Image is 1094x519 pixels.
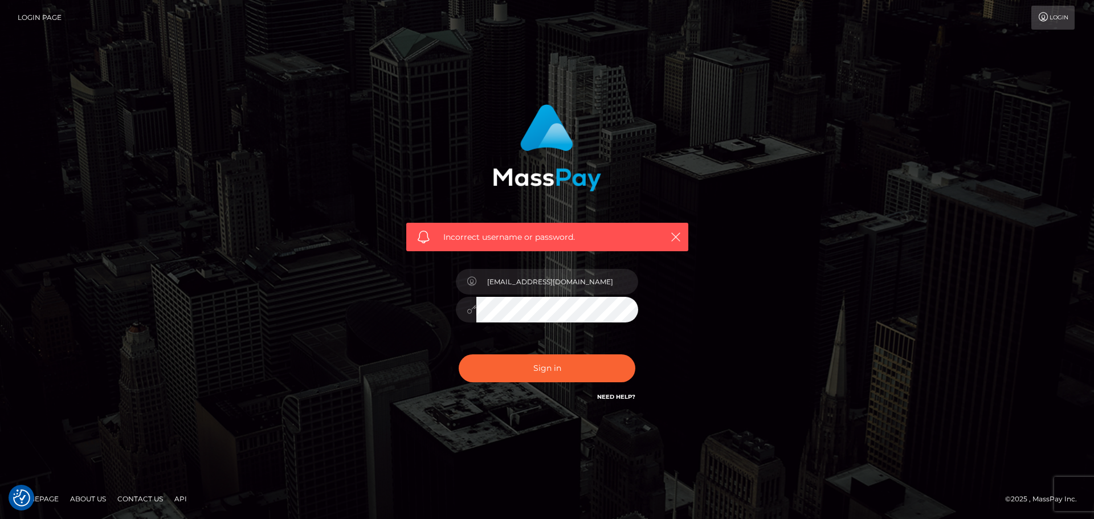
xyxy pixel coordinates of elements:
div: © 2025 , MassPay Inc. [1005,493,1085,505]
input: Username... [476,269,638,295]
img: Revisit consent button [13,489,30,506]
a: Contact Us [113,490,168,508]
button: Consent Preferences [13,489,30,506]
a: API [170,490,191,508]
a: Homepage [13,490,63,508]
a: About Us [66,490,111,508]
span: Incorrect username or password. [443,231,651,243]
img: MassPay Login [493,104,601,191]
a: Need Help? [597,393,635,401]
button: Sign in [459,354,635,382]
a: Login Page [18,6,62,30]
a: Login [1031,6,1075,30]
